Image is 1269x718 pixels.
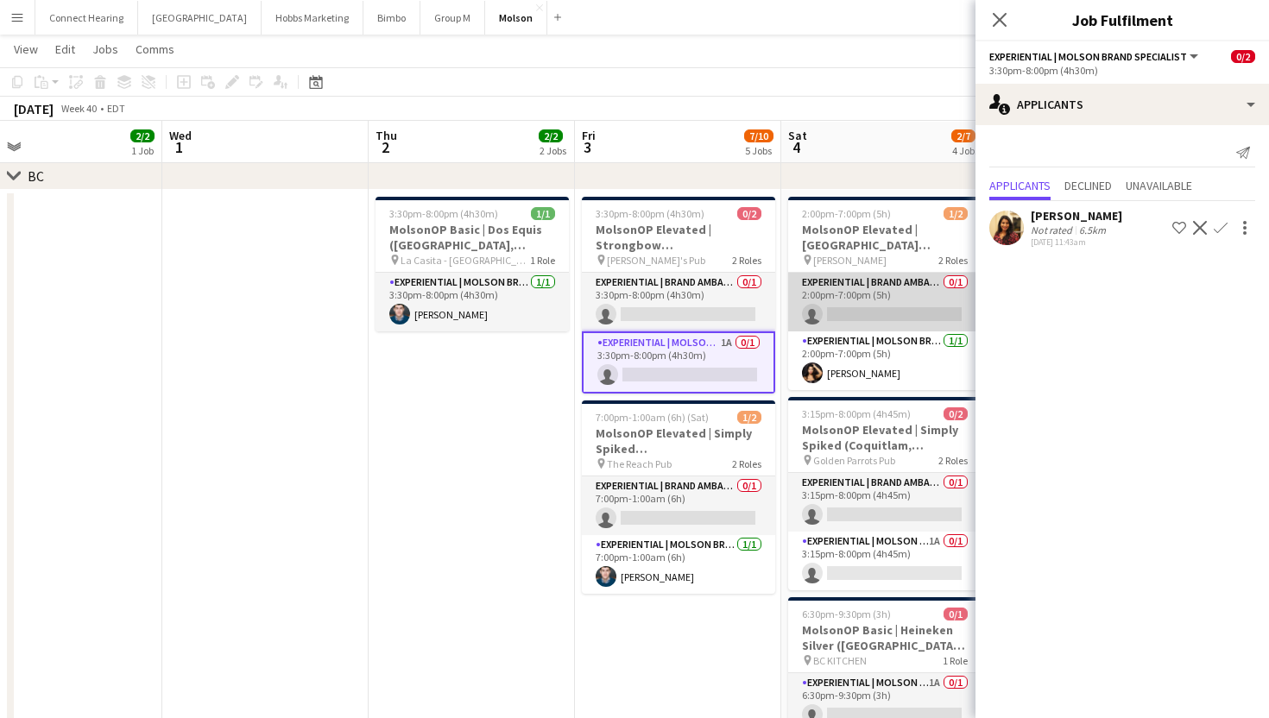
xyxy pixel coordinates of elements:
span: 2/2 [130,129,155,142]
div: Applicants [975,84,1269,125]
span: 1/1 [531,207,555,220]
button: Hobbs Marketing [262,1,363,35]
div: [PERSON_NAME] [1031,208,1122,224]
span: La Casita - [GEOGRAPHIC_DATA] [401,254,530,267]
span: 1/2 [944,207,968,220]
span: Jobs [92,41,118,57]
span: Sat [788,128,807,143]
app-card-role: Experiential | Brand Ambassador0/13:15pm-8:00pm (4h45m) [788,473,982,532]
app-job-card: 2:00pm-7:00pm (5h)1/2MolsonOP Elevated | [GEOGRAPHIC_DATA] ([GEOGRAPHIC_DATA], [GEOGRAPHIC_DATA])... [788,197,982,390]
app-card-role: Experiential | Brand Ambassador0/17:00pm-1:00am (6h) [582,476,775,535]
h3: MolsonOP Elevated | Simply Spiked (Coquitlam, [GEOGRAPHIC_DATA]) [788,422,982,453]
h3: MolsonOP Basic | Heineken Silver ([GEOGRAPHIC_DATA], [GEOGRAPHIC_DATA]) [788,622,982,653]
span: 2 Roles [938,254,968,267]
span: Edit [55,41,75,57]
span: 2 Roles [732,457,761,470]
span: 3:30pm-8:00pm (4h30m) [389,207,498,220]
span: Applicants [989,179,1051,192]
button: [GEOGRAPHIC_DATA] [138,1,262,35]
app-job-card: 7:00pm-1:00am (6h) (Sat)1/2MolsonOP Elevated | Simply Spiked ([GEOGRAPHIC_DATA], [GEOGRAPHIC_DATA... [582,400,775,594]
div: 5 Jobs [745,144,773,157]
h3: Job Fulfilment [975,9,1269,31]
div: 4 Jobs [952,144,979,157]
app-card-role: Experiential | Molson Brand Specialist1A0/13:30pm-8:00pm (4h30m) [582,331,775,394]
span: 2 Roles [732,254,761,267]
div: BC [28,167,44,185]
button: Experiential | Molson Brand Specialist [989,50,1201,63]
span: 3:15pm-8:00pm (4h45m) [802,407,911,420]
app-card-role: Experiential | Brand Ambassador0/12:00pm-7:00pm (5h) [788,273,982,331]
span: Declined [1064,179,1112,192]
span: 2/2 [539,129,563,142]
app-card-role: Experiential | Molson Brand Specialist1A0/13:15pm-8:00pm (4h45m) [788,532,982,590]
a: Jobs [85,38,125,60]
span: [PERSON_NAME] [813,254,887,267]
button: Bimbo [363,1,420,35]
app-card-role: Experiential | Molson Brand Specialist1/17:00pm-1:00am (6h)[PERSON_NAME] [582,535,775,594]
h3: MolsonOP Elevated | Simply Spiked ([GEOGRAPHIC_DATA], [GEOGRAPHIC_DATA]) [582,425,775,457]
h3: MolsonOP Elevated | [GEOGRAPHIC_DATA] ([GEOGRAPHIC_DATA], [GEOGRAPHIC_DATA]) [788,222,982,253]
div: 2 Jobs [540,144,566,157]
button: Molson [485,1,547,35]
span: 4 [786,137,807,157]
span: The Reach Pub [607,457,672,470]
span: 7/10 [744,129,773,142]
span: Wed [169,128,192,143]
span: Golden Parrots Pub [813,454,895,467]
a: Comms [129,38,181,60]
app-card-role: Experiential | Brand Ambassador0/13:30pm-8:00pm (4h30m) [582,273,775,331]
span: 3 [579,137,596,157]
h3: MolsonOP Elevated | Strongbow ([GEOGRAPHIC_DATA], [GEOGRAPHIC_DATA]) [582,222,775,253]
a: View [7,38,45,60]
h3: MolsonOP Basic | Dos Equis ([GEOGRAPHIC_DATA], [GEOGRAPHIC_DATA]) [376,222,569,253]
span: 1 [167,137,192,157]
span: 6:30pm-9:30pm (3h) [802,608,891,620]
span: 3:30pm-8:00pm (4h30m) [596,207,704,220]
app-card-role: Experiential | Molson Brand Specialist1/13:30pm-8:00pm (4h30m)[PERSON_NAME] [376,273,569,331]
span: BC KITCHEN [813,654,867,667]
span: Experiential | Molson Brand Specialist [989,50,1187,63]
span: View [14,41,38,57]
span: Comms [136,41,174,57]
span: Unavailable [1126,179,1192,192]
div: 6.5km [1076,224,1109,236]
span: 0/2 [737,207,761,220]
span: 7:00pm-1:00am (6h) (Sat) [596,411,709,424]
a: Edit [48,38,82,60]
span: 0/2 [1231,50,1255,63]
div: EDT [107,102,125,115]
span: 2/7 [951,129,975,142]
span: 0/2 [944,407,968,420]
div: [DATE] 11:43am [1031,236,1122,248]
span: Thu [376,128,397,143]
span: 2 Roles [938,454,968,467]
span: Week 40 [57,102,100,115]
span: [PERSON_NAME]'s Pub [607,254,705,267]
span: 0/1 [944,608,968,620]
app-job-card: 3:15pm-8:00pm (4h45m)0/2MolsonOP Elevated | Simply Spiked (Coquitlam, [GEOGRAPHIC_DATA]) Golden P... [788,397,982,590]
span: 1/2 [737,411,761,424]
span: 2:00pm-7:00pm (5h) [802,207,891,220]
button: Group M [420,1,485,35]
app-job-card: 3:30pm-8:00pm (4h30m)0/2MolsonOP Elevated | Strongbow ([GEOGRAPHIC_DATA], [GEOGRAPHIC_DATA]) [PER... [582,197,775,394]
app-card-role: Experiential | Molson Brand Specialist1/12:00pm-7:00pm (5h)[PERSON_NAME] [788,331,982,390]
span: 1 Role [530,254,555,267]
app-job-card: 3:30pm-8:00pm (4h30m)1/1MolsonOP Basic | Dos Equis ([GEOGRAPHIC_DATA], [GEOGRAPHIC_DATA]) La Casi... [376,197,569,331]
div: [DATE] [14,100,54,117]
div: 1 Job [131,144,154,157]
span: Fri [582,128,596,143]
div: 3:30pm-8:00pm (4h30m) [989,64,1255,77]
button: Connect Hearing [35,1,138,35]
span: 2 [373,137,397,157]
span: 1 Role [943,654,968,667]
div: Not rated [1031,224,1076,236]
